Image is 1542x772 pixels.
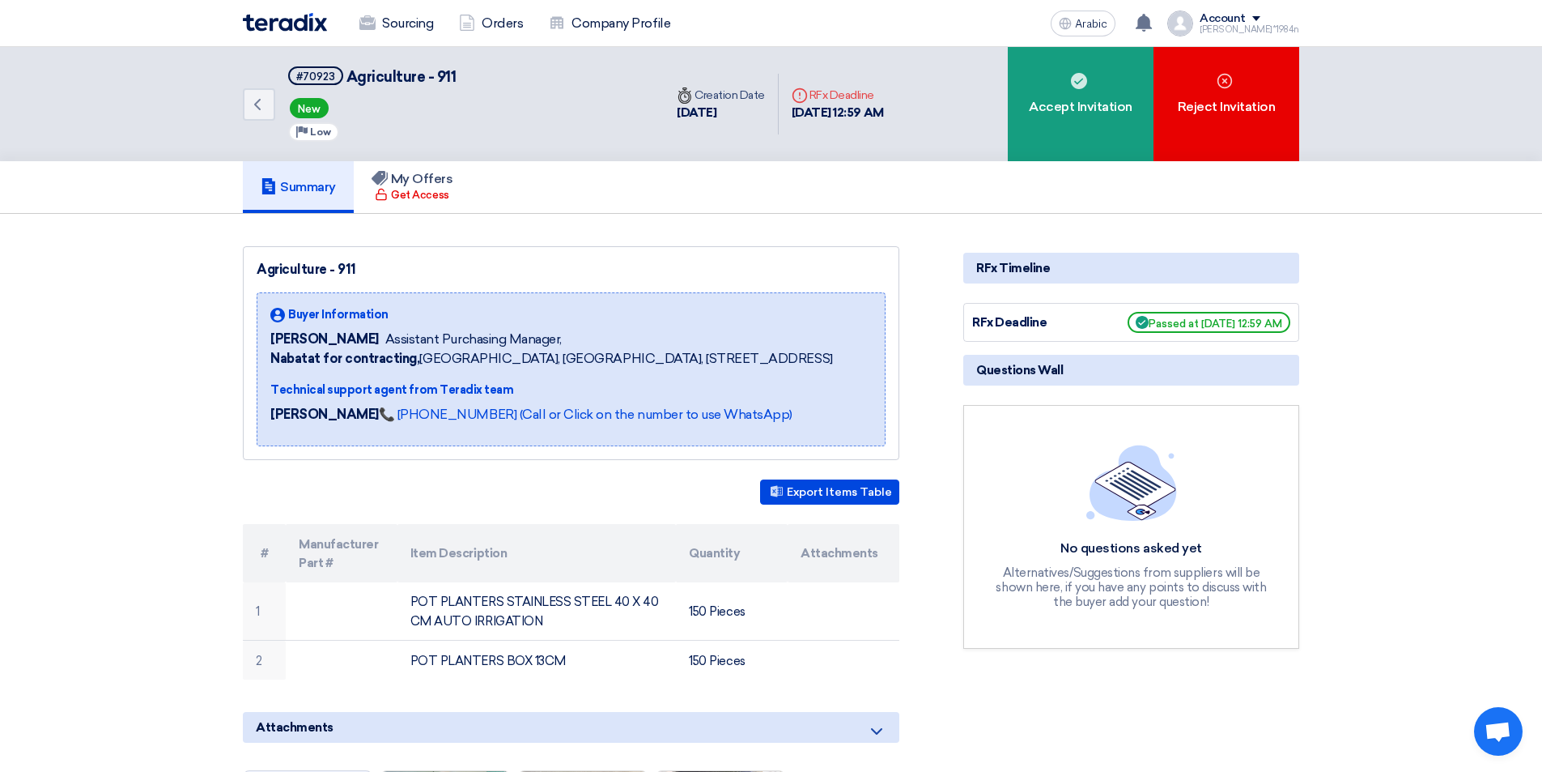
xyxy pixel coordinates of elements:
font: Reject Invitation [1178,99,1276,114]
font: [DATE] 12:59 AM [792,105,884,120]
font: RFx Timeline [976,261,1050,275]
font: Nabatat for contracting, [270,351,419,366]
button: Arabic [1051,11,1115,36]
font: New [298,103,321,115]
font: POT PLANTERS STAINLESS STEEL 40 X 40 CM AUTO IRRIGATION [410,595,659,629]
font: 150 Pieces [689,654,745,668]
font: 2 [256,654,262,668]
font: #70923 [296,70,335,83]
font: Technical support agent from Teradix team [270,383,513,397]
font: Summary [280,179,336,194]
font: [PERSON_NAME]*1984n [1200,24,1299,35]
font: Quantity [689,546,740,561]
img: empty_state_list.svg [1086,445,1177,521]
font: Sourcing [382,15,433,31]
font: [PERSON_NAME] [270,331,379,347]
font: Passed at [DATE] 12:59 AM [1149,318,1282,330]
font: Account [1200,11,1246,25]
font: Agriculture - 911 [346,68,457,86]
font: Get Access [391,189,448,201]
font: RFx Deadline [809,88,874,102]
font: # [261,546,269,561]
font: 1 [256,604,260,619]
font: POT PLANTERS BOX 13CM [410,654,566,668]
font: Low [310,126,331,138]
font: No questions asked yet [1060,540,1201,556]
font: Arabic [1075,17,1107,31]
font: Creation Date [695,88,765,102]
h5: Agriculture - 911 [288,66,456,87]
a: 📞 [PHONE_NUMBER] (Call or Click on the number to use WhatsApp) [379,407,792,422]
a: Orders [446,6,536,41]
font: Assistant Purchasing Manager, [385,331,562,347]
font: Agriculture - 911 [257,262,356,277]
a: Summary [243,161,354,213]
img: Teradix logo [243,13,327,32]
img: profile_test.png [1167,11,1193,36]
font: Attachments [256,720,333,735]
a: Sourcing [346,6,446,41]
font: Questions Wall [976,363,1063,377]
font: Attachments [801,546,878,561]
font: Orders [482,15,523,31]
font: Company Profile [571,15,670,31]
button: Export Items Table [760,480,899,505]
font: RFx Deadline [972,315,1047,330]
font: Accept Invitation [1029,99,1132,114]
font: My Offers [391,171,453,186]
font: Alternatives/Suggestions from suppliers will be shown here, if you have any points to discuss wit... [996,565,1266,609]
a: My Offers Get Access [354,161,471,213]
font: Manufacturer Part # [299,536,378,570]
font: Buyer Information [288,308,389,322]
a: Open chat [1474,707,1523,756]
font: [DATE] [677,105,716,120]
font: Item Description [410,546,507,561]
font: [PERSON_NAME] [270,407,379,422]
font: Export Items Table [787,485,892,499]
font: [GEOGRAPHIC_DATA], [GEOGRAPHIC_DATA], [STREET_ADDRESS] [419,351,832,366]
font: 150 Pieces [689,604,745,619]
